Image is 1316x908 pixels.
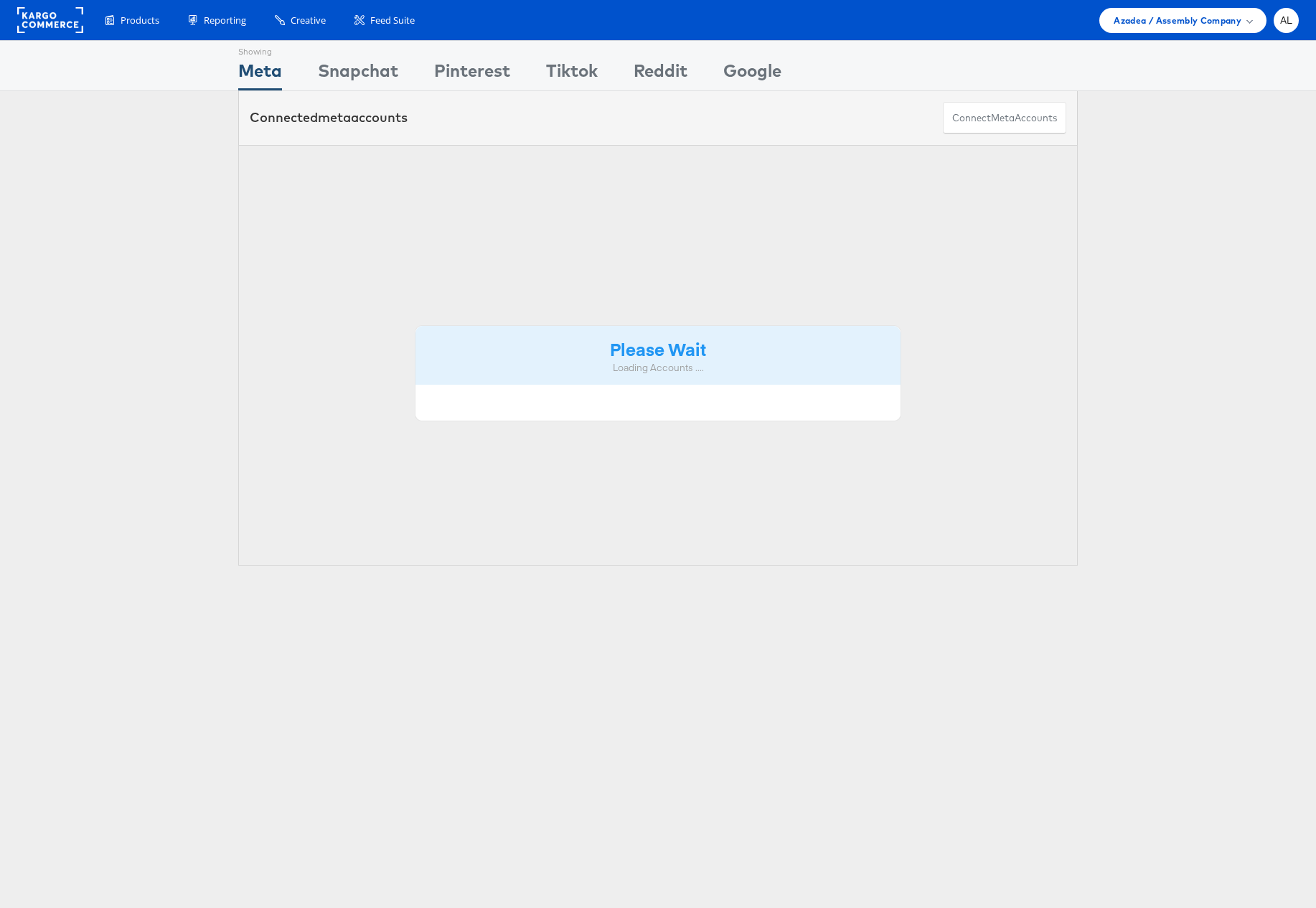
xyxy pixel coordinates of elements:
[238,58,282,90] div: Meta
[634,58,687,90] div: Reddit
[546,58,598,90] div: Tiktok
[1114,13,1241,28] span: Azadea / Assembly Company
[434,58,510,90] div: Pinterest
[943,102,1066,134] button: ConnectmetaAccounts
[370,14,415,27] span: Feed Suite
[238,41,282,58] div: Showing
[318,58,398,90] div: Snapchat
[204,14,246,27] span: Reporting
[723,58,781,90] div: Google
[426,361,890,375] div: Loading Accounts ....
[291,14,326,27] span: Creative
[610,337,706,360] strong: Please Wait
[250,108,408,127] div: Connected accounts
[318,109,351,126] span: meta
[991,111,1015,125] span: meta
[121,14,159,27] span: Products
[1280,16,1293,25] span: AL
